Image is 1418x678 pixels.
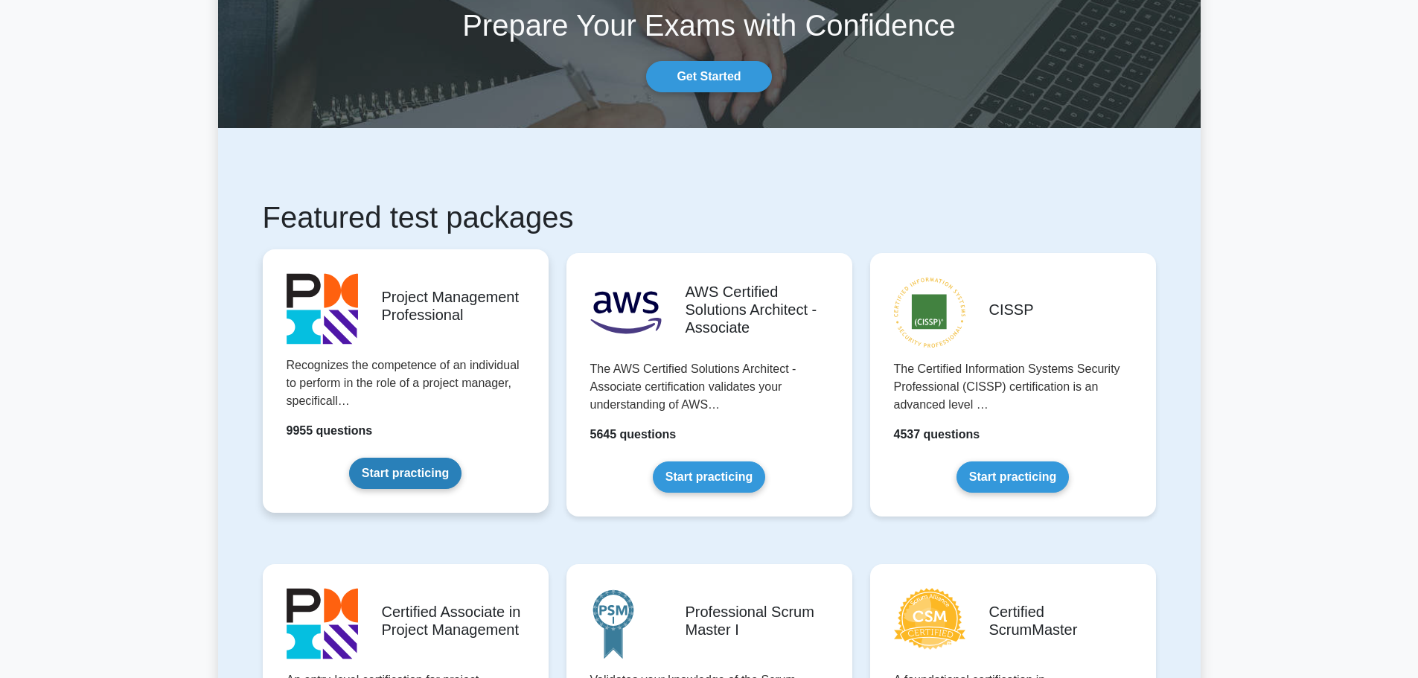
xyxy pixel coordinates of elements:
[263,199,1156,235] h1: Featured test packages
[349,458,462,489] a: Start practicing
[646,61,771,92] a: Get Started
[653,461,765,493] a: Start practicing
[956,461,1069,493] a: Start practicing
[218,7,1201,43] h1: Prepare Your Exams with Confidence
